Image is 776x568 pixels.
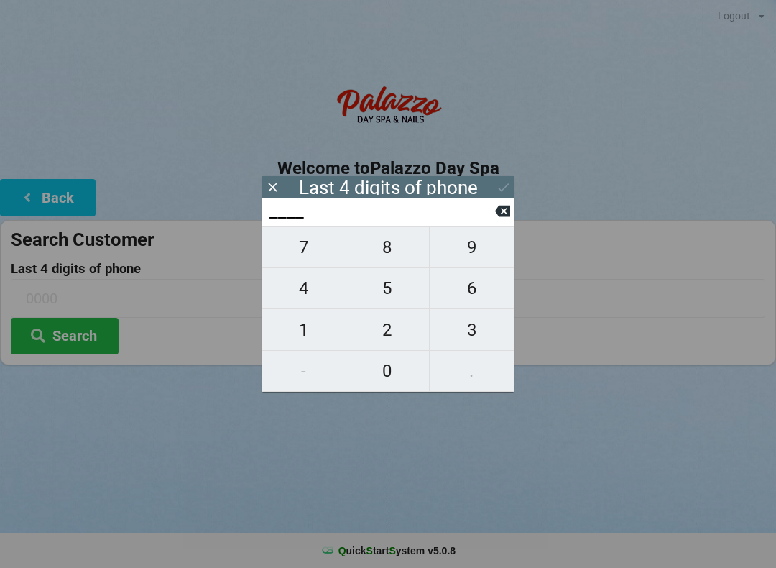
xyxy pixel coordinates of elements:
button: 7 [262,226,346,268]
span: 1 [262,315,346,345]
span: 0 [346,356,430,386]
button: 5 [346,268,430,309]
span: 8 [346,232,430,262]
span: 3 [430,315,514,345]
button: 2 [346,309,430,350]
span: 6 [430,273,514,303]
span: 9 [430,232,514,262]
button: 0 [346,351,430,392]
button: 1 [262,309,346,350]
button: 9 [430,226,514,268]
div: Last 4 digits of phone [299,180,478,195]
span: 5 [346,273,430,303]
button: 4 [262,268,346,309]
span: 7 [262,232,346,262]
span: 4 [262,273,346,303]
button: 8 [346,226,430,268]
button: 6 [430,268,514,309]
span: 2 [346,315,430,345]
button: 3 [430,309,514,350]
